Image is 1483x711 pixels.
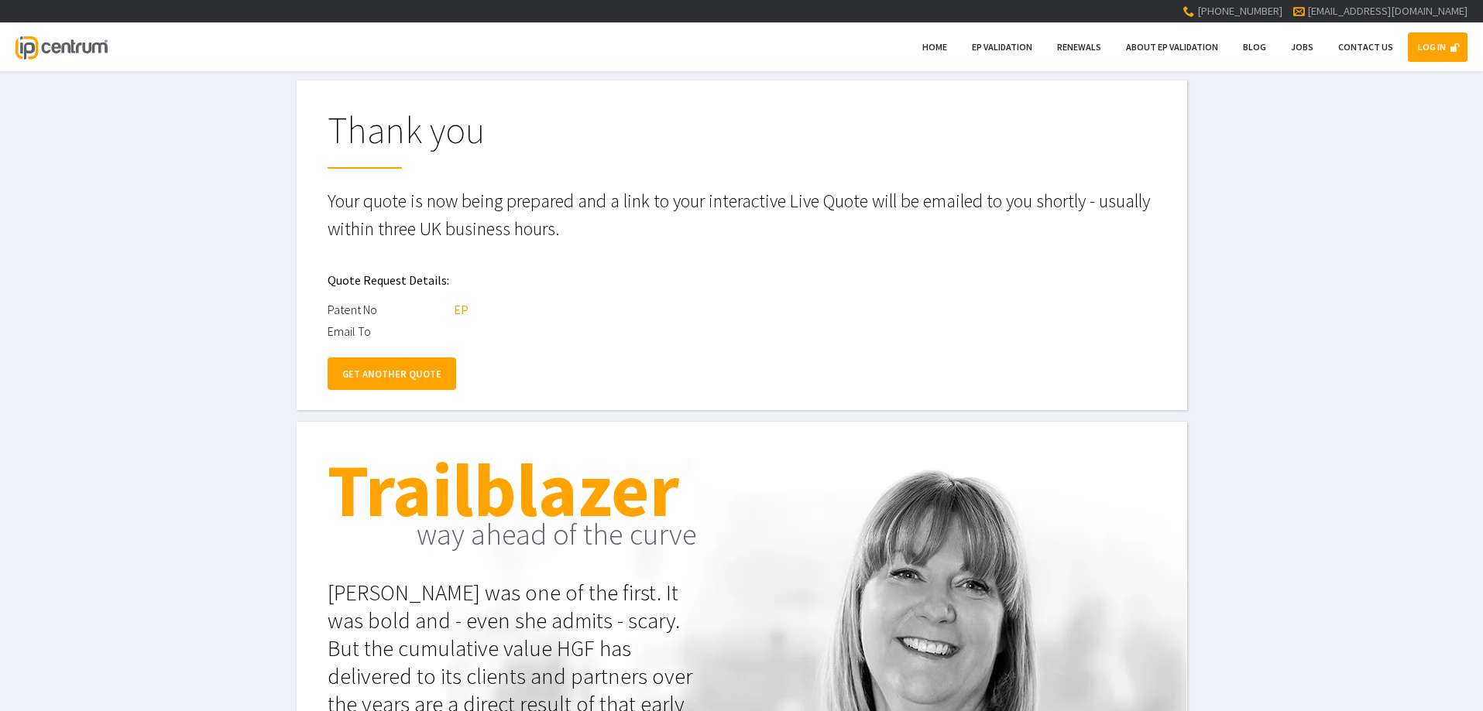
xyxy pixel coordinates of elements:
[1233,32,1276,62] a: Blog
[1057,41,1101,53] span: Renewals
[1126,41,1218,53] span: About EP Validation
[962,32,1042,62] a: EP Validation
[1291,41,1313,53] span: Jobs
[328,320,451,342] div: Email To
[1328,32,1403,62] a: Contact Us
[1281,32,1323,62] a: Jobs
[15,22,107,71] a: IP Centrum
[912,32,957,62] a: Home
[1408,32,1468,62] a: LOG IN
[1197,4,1282,18] span: [PHONE_NUMBER]
[328,187,1156,243] p: Your quote is now being prepared and a link to your interactive Live Quote will be emailed to you...
[1338,41,1393,53] span: Contact Us
[328,357,456,390] a: GET ANOTHER QUOTE
[1243,41,1266,53] span: Blog
[328,111,1156,169] h1: Thank you
[922,41,947,53] span: Home
[1307,4,1468,18] a: [EMAIL_ADDRESS][DOMAIN_NAME]
[1047,32,1111,62] a: Renewals
[328,261,1156,299] h2: Quote Request Details:
[972,41,1032,53] span: EP Validation
[454,299,469,320] div: EP
[1116,32,1228,62] a: About EP Validation
[328,299,451,320] div: Patent No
